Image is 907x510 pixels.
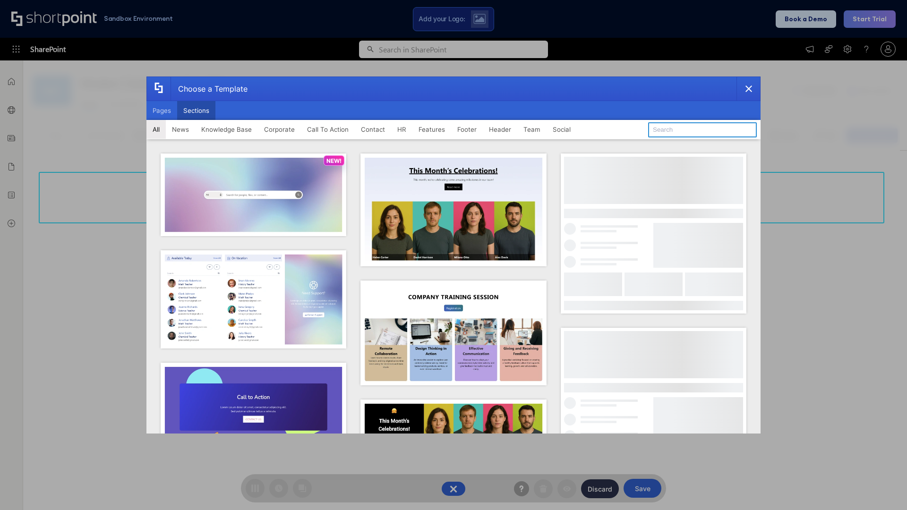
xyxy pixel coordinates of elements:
button: All [146,120,166,139]
button: News [166,120,195,139]
input: Search [648,122,757,137]
button: Sections [177,101,215,120]
button: Corporate [258,120,301,139]
button: Team [517,120,547,139]
p: NEW! [326,157,342,164]
button: Pages [146,101,177,120]
button: Contact [355,120,391,139]
button: Header [483,120,517,139]
button: Knowledge Base [195,120,258,139]
div: Choose a Template [171,77,248,101]
div: template selector [146,76,761,433]
button: Social [547,120,577,139]
button: Footer [451,120,483,139]
button: Features [412,120,451,139]
button: Call To Action [301,120,355,139]
button: HR [391,120,412,139]
iframe: Chat Widget [860,465,907,510]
